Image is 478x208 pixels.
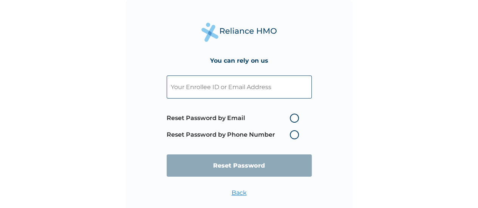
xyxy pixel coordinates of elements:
[210,57,268,64] h4: You can rely on us
[167,114,303,123] label: Reset Password by Email
[167,154,312,177] input: Reset Password
[167,130,303,139] label: Reset Password by Phone Number
[232,189,247,196] a: Back
[167,110,303,143] span: Password reset method
[201,23,277,42] img: Reliance Health's Logo
[167,75,312,99] input: Your Enrollee ID or Email Address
